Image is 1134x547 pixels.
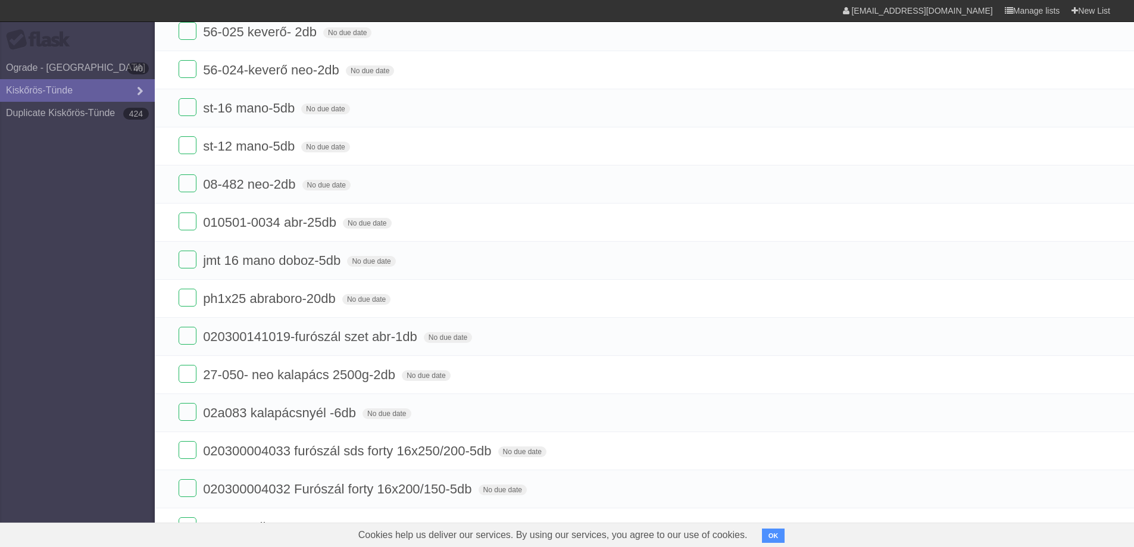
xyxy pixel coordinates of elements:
span: 020300004033 furószál sds forty 16x250/200-5db [203,443,494,458]
label: Done [179,174,196,192]
span: 56-025 keverő- 2db [203,24,320,39]
label: Done [179,98,196,116]
span: 27-050- neo kalapács 2500g-2db [203,367,398,382]
label: Done [179,22,196,40]
span: ph1x25 abraboro-20db [203,291,339,306]
b: 424 [123,108,149,120]
span: No due date [343,218,391,229]
span: st-16 mano-5db [203,101,298,115]
span: No due date [323,27,371,38]
span: 08-533-3db [203,520,273,535]
label: Done [179,479,196,497]
span: 56-024-keverő neo-2db [203,62,342,77]
label: Done [179,365,196,383]
label: Done [179,517,196,535]
button: OK [762,529,785,543]
span: No due date [301,142,349,152]
span: 020300141019-furószál szet abr-1db [203,329,420,344]
span: No due date [402,370,450,381]
span: jmt 16 mano doboz-5db [203,253,343,268]
span: No due date [363,408,411,419]
div: Flask [6,29,77,51]
label: Done [179,327,196,345]
label: Done [179,60,196,78]
span: No due date [302,180,351,190]
span: 02a083 kalapácsnyél -6db [203,405,359,420]
label: Done [179,212,196,230]
span: No due date [301,104,349,114]
label: Done [179,136,196,154]
span: 020300004032 Furószál forty 16x200/150-5db [203,482,474,496]
label: Done [179,403,196,421]
b: 40 [127,62,149,74]
span: No due date [342,294,391,305]
span: No due date [479,485,527,495]
span: No due date [347,256,395,267]
span: 08-482 neo-2db [203,177,298,192]
span: st-12 mano-5db [203,139,298,154]
label: Done [179,251,196,268]
span: 010501-0034 abr-25db [203,215,339,230]
span: No due date [424,332,472,343]
label: Done [179,441,196,459]
label: Done [179,289,196,307]
span: No due date [498,446,546,457]
span: No due date [346,65,394,76]
span: Cookies help us deliver our services. By using our services, you agree to our use of cookies. [346,523,760,547]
